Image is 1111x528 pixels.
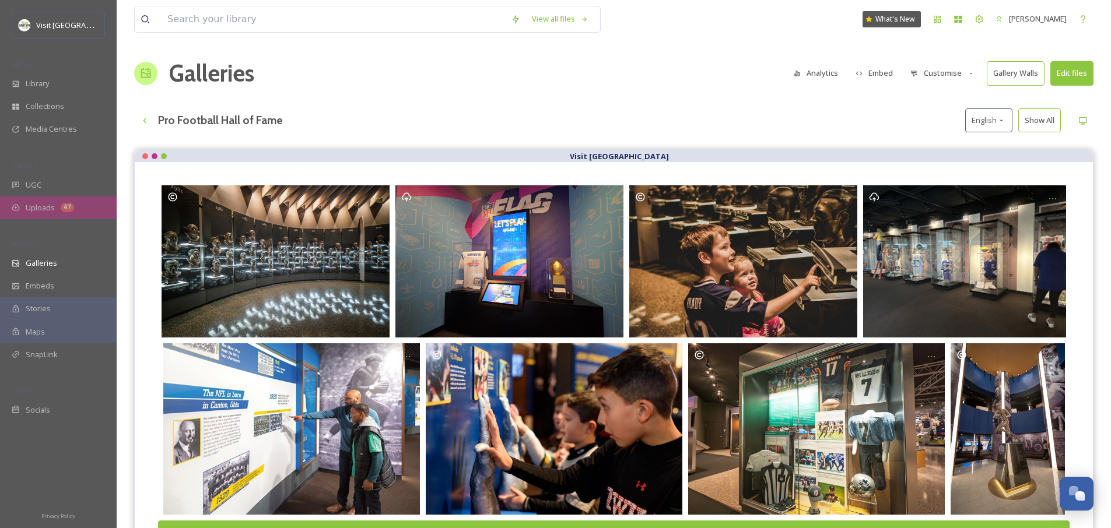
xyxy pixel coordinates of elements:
a: Opens media popup. Media description: JAS_9553.jpg. [423,340,685,518]
div: 47 [61,203,74,212]
button: Customise [905,62,981,85]
span: Galleries [26,258,57,269]
span: Visit [GEOGRAPHIC_DATA] [36,19,127,30]
img: download.jpeg [19,19,30,31]
span: MEDIA [12,60,32,69]
button: Open Chat [1060,477,1094,511]
a: Opens media popup. Media description: P1011118edited HALL OF FAME BUSTS - 0725.jpg. [159,182,392,340]
a: Opens media popup. Media description: Pro Football HOF History of Football - rgb.jpg. [160,340,423,518]
a: Opens media popup. Media description: Pro Football Hall of Fame_Tyler Church-11.jpg. [626,182,860,340]
button: Show All [1018,108,1061,132]
a: Analytics [787,62,850,85]
a: View all files [526,8,594,30]
span: Media Centres [26,124,77,135]
a: Opens media popup. Media description: P1011079.JPG. [392,182,626,340]
span: SOCIALS [12,386,35,395]
span: Library [26,78,49,89]
a: Opens media popup. Media description: P1011129edited STATUE.jpg. [948,340,1068,518]
span: SnapLink [26,349,58,360]
a: Privacy Policy [41,508,75,522]
span: WIDGETS [12,240,38,248]
span: Uploads [26,202,55,213]
span: Socials [26,404,50,416]
button: Embed [850,62,899,85]
button: Analytics [787,62,844,85]
a: Opens media popup. Media description: P1011109edited WOMEN IN SPORTS.jpg. [685,340,948,518]
input: Search your library [162,6,505,32]
strong: Visit [GEOGRAPHIC_DATA] [570,151,669,161]
span: Privacy Policy [41,512,75,520]
h3: Pro Football Hall of Fame [158,112,283,129]
span: Stories [26,303,51,314]
a: [PERSON_NAME] [990,8,1073,30]
a: Galleries [169,56,254,91]
a: Opens media popup. Media description: Pro Football Hall of Fame HOF Class of 2023 Locker exhibit2... [860,182,1069,340]
button: Edit files [1050,61,1094,85]
span: Collections [26,101,64,112]
button: Gallery Walls [987,61,1045,85]
a: What's New [863,11,921,27]
span: COLLECT [12,161,37,170]
span: Maps [26,326,45,337]
span: Embeds [26,280,54,291]
span: UGC [26,179,41,191]
span: [PERSON_NAME] [1009,13,1067,24]
span: English [972,115,997,126]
